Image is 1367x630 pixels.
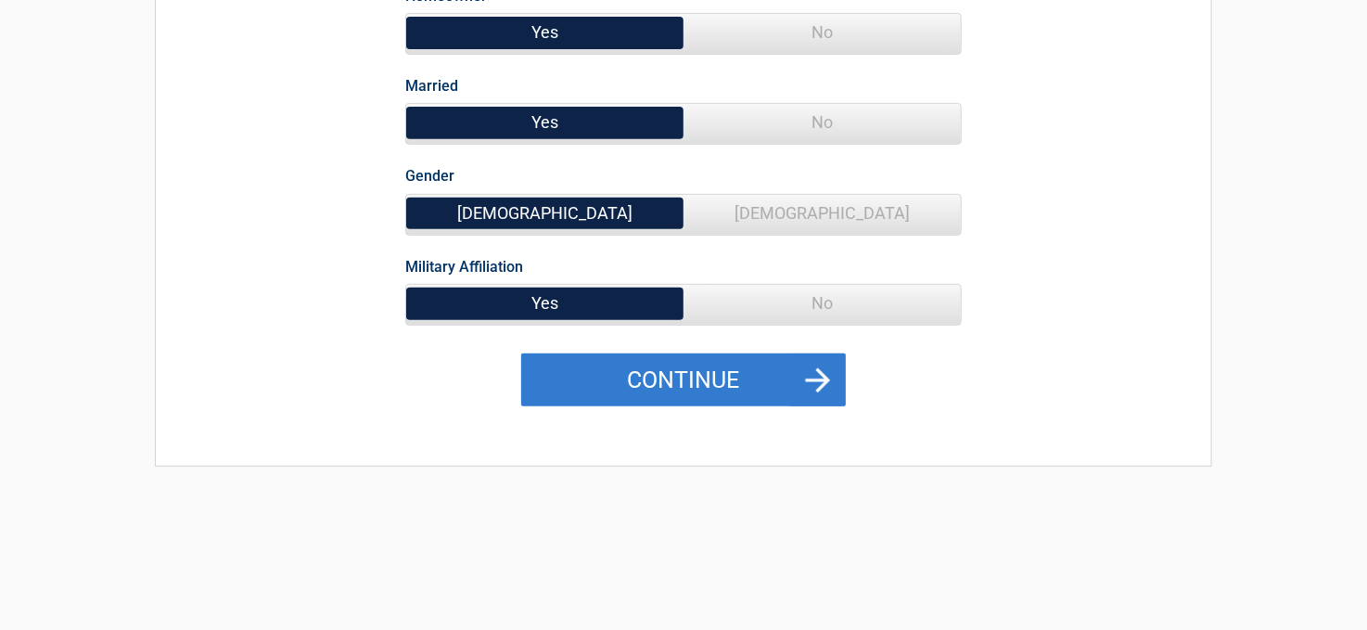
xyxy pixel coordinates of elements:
label: Military Affiliation [405,254,523,279]
span: Yes [406,14,683,51]
span: Yes [406,104,683,141]
span: No [683,285,961,322]
span: Yes [406,285,683,322]
span: No [683,14,961,51]
label: Married [405,73,458,98]
span: No [683,104,961,141]
span: [DEMOGRAPHIC_DATA] [683,195,961,232]
button: Continue [521,354,846,407]
label: Gender [405,163,454,188]
span: [DEMOGRAPHIC_DATA] [406,195,683,232]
